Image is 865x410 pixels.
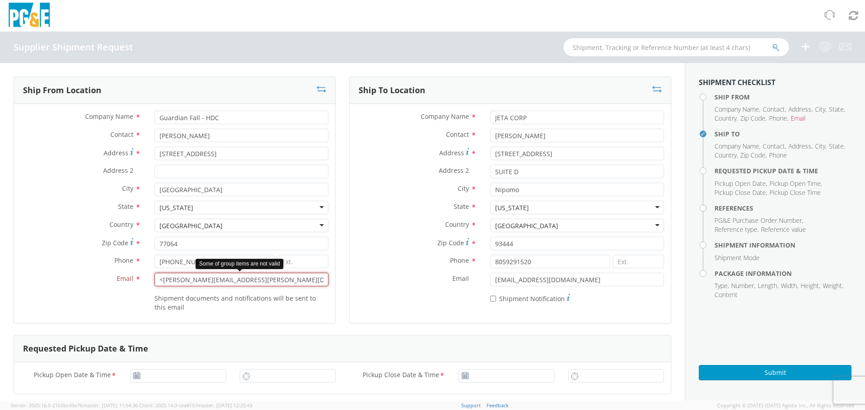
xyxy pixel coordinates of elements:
span: Number [731,281,754,290]
span: City [815,105,825,113]
div: Some of group items are not valid [196,259,283,269]
li: , [823,281,843,290]
span: Company Name [715,142,759,150]
li: , [815,105,827,114]
button: Submit [699,365,851,380]
span: State [118,202,133,211]
li: , [731,281,756,290]
span: Pickup Open Date [715,179,766,188]
span: Pickup Open Date & Time [34,370,111,381]
span: Pickup Close Time [769,188,821,197]
span: City [122,184,133,193]
li: , [740,151,767,160]
span: Email [117,274,133,283]
li: , [740,114,767,123]
strong: Shipment Checklist [699,77,775,87]
span: Zip Code [740,114,765,122]
span: PG&E Purchase Order Number [715,216,802,225]
li: , [715,114,738,123]
div: [GEOGRAPHIC_DATA] [159,221,223,230]
span: Content [715,290,738,299]
span: Length [758,281,777,290]
input: Ext. [277,255,328,268]
li: , [769,114,788,123]
span: Contact [446,130,469,139]
li: , [715,151,738,160]
li: , [781,281,798,290]
span: State [829,105,844,113]
a: Support [461,402,481,409]
span: Client: 2025.14.0-cea8157 [139,402,252,409]
span: Zip Code [740,151,765,159]
li: , [788,142,813,151]
h3: Requested Pickup Date & Time [23,344,148,353]
span: Zip Code [437,239,464,247]
div: [US_STATE] [495,203,529,212]
span: Address 2 [439,166,469,175]
li: , [815,142,827,151]
li: , [801,281,820,290]
span: Reference type [715,225,757,234]
span: Email [791,114,806,122]
span: Email [452,274,469,283]
h3: Ship To Location [359,86,425,95]
input: Ext. [613,255,664,268]
span: Pickup Close Date [715,188,766,197]
span: Company Name [421,112,469,121]
span: City [458,184,469,193]
input: Shipment Notification [490,296,496,302]
span: Weight [823,281,842,290]
span: Pickup Close Date & Time [363,370,439,381]
span: master, [DATE] 12:25:43 [197,402,252,409]
li: , [715,142,760,151]
span: City [815,142,825,150]
span: State [829,142,844,150]
li: , [715,179,767,188]
span: Contact [110,130,133,139]
li: , [788,105,813,114]
label: Shipment Notification [490,293,570,303]
li: , [715,105,760,114]
span: Country [715,151,737,159]
h4: Shipment Information [715,242,851,248]
span: Type [715,281,728,290]
span: Country [715,114,737,122]
li: , [829,142,845,151]
span: Company Name [715,105,759,113]
li: , [758,281,778,290]
li: , [829,105,845,114]
h3: Ship From Location [23,86,101,95]
li: , [763,142,786,151]
li: , [715,225,759,234]
span: master, [DATE] 11:54:36 [83,402,138,409]
span: Country [109,220,133,229]
span: Country [445,220,469,229]
span: Contact [763,105,785,113]
a: Feedback [487,402,509,409]
span: Height [801,281,819,290]
span: Phone [769,151,787,159]
span: Address 2 [103,166,133,175]
input: Shipment, Tracking or Reference Number (at least 4 chars) [564,38,789,56]
span: Phone [114,256,133,265]
span: Address [439,149,464,157]
h4: Requested Pickup Date & Time [715,167,851,174]
div: [GEOGRAPHIC_DATA] [495,221,558,230]
h4: Package Information [715,270,851,277]
span: State [454,202,469,211]
h4: Ship To [715,131,851,137]
li: , [715,281,729,290]
span: Pickup Open Time [769,179,821,188]
span: Address [104,149,128,157]
li: , [715,216,803,225]
li: , [715,188,767,197]
h4: Ship From [715,94,851,100]
div: [US_STATE] [159,203,193,212]
li: , [769,179,822,188]
h4: References [715,205,851,212]
span: Server: 2025.16.0-21b0bc45e7b [11,402,138,409]
label: Shipment documents and notifications will be sent to this email [155,293,328,312]
span: Shipment Mode [715,253,760,262]
span: Width [781,281,797,290]
li: , [763,105,786,114]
